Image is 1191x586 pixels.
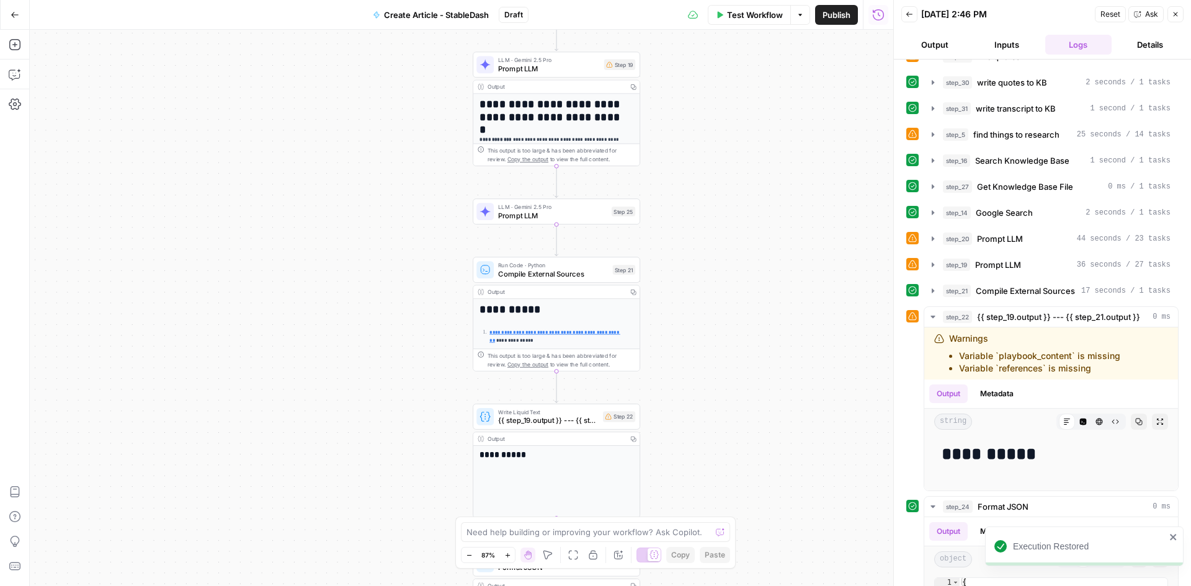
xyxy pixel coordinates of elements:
span: object [934,551,972,567]
span: Format JSON [978,500,1028,513]
span: write quotes to KB [977,76,1047,89]
button: Ask [1128,6,1164,22]
button: Inputs [973,35,1040,55]
button: 1 second / 1 tasks [924,99,1178,118]
button: Paste [700,547,730,563]
button: 0 ms [924,497,1178,517]
span: Reset [1100,9,1120,20]
span: 0 ms [1153,501,1171,512]
span: string [934,414,972,430]
button: Metadata [973,384,1021,403]
span: 0 ms / 1 tasks [1108,181,1171,192]
g: Edge from step_21 to step_22 [555,371,558,402]
span: LLM · Gemini 2.5 Pro [498,56,600,64]
span: 25 seconds / 14 tasks [1077,129,1171,140]
div: Step 22 [603,411,635,422]
button: Logs [1045,35,1112,55]
button: 0 ms / 1 tasks [924,177,1178,197]
span: Create Article - StableDash [384,9,489,21]
div: This output is too large & has been abbreviated for review. to view the full content. [488,352,636,369]
button: 1 second / 1 tasks [924,151,1178,171]
span: 2 seconds / 1 tasks [1086,77,1171,88]
button: Output [929,522,968,541]
div: Output [488,435,623,443]
button: Create Article - StableDash [365,5,496,25]
li: Variable `playbook_content` is missing [959,350,1120,362]
g: Edge from step_20 to step_19 [555,19,558,50]
span: Paste [705,549,725,561]
span: step_31 [943,102,971,115]
span: Prompt LLM [975,259,1021,271]
button: Details [1117,35,1184,55]
span: Test Workflow [727,9,783,21]
span: LLM · Gemini 2.5 Pro [498,202,607,211]
span: step_16 [943,154,970,167]
div: Output [488,82,623,91]
span: find things to research [973,128,1059,141]
span: {{ step_19.output }} --- {{ step_21.output }} [977,311,1140,323]
span: 0 ms [1153,311,1171,322]
span: Google Search [976,206,1033,219]
span: Prompt LLM [498,63,600,74]
button: Test Workflow [708,5,790,25]
div: Step 21 [613,265,636,275]
button: 25 seconds / 14 tasks [924,125,1178,144]
span: Publish [823,9,850,21]
li: Variable `references` is missing [959,362,1120,375]
span: step_24 [943,500,973,513]
button: 44 seconds / 23 tasks [924,229,1178,249]
div: Step 19 [604,60,635,70]
span: 1 second / 1 tasks [1090,155,1171,166]
span: 2 seconds / 1 tasks [1086,207,1171,218]
span: step_5 [943,128,968,141]
button: Copy [666,547,695,563]
button: Metadata [973,522,1021,541]
div: Step 25 [612,206,635,216]
span: Ask [1145,9,1158,20]
button: Reset [1095,6,1126,22]
span: Copy the output [507,156,548,162]
button: 2 seconds / 1 tasks [924,203,1178,223]
span: step_19 [943,259,970,271]
span: {{ step_19.output }} --- {{ step_21.output }} [498,415,599,425]
div: Output [488,288,623,296]
g: Edge from step_25 to step_21 [555,224,558,255]
div: Write Liquid Text{{ step_19.output }} --- {{ step_21.output }}Step 22Output**** ***** [473,404,640,518]
button: Output [929,384,968,403]
span: Search Knowledge Base [975,154,1069,167]
button: Publish [815,5,858,25]
button: 2 seconds / 1 tasks [924,73,1178,92]
div: This output is too large & has been abbreviated for review. to view the full content. [488,146,636,164]
span: Draft [504,9,523,20]
span: 87% [481,550,495,560]
button: 17 seconds / 1 tasks [924,281,1178,301]
button: 0 ms [924,307,1178,327]
span: 36 seconds / 27 tasks [1077,259,1171,270]
div: Warnings [949,332,1120,375]
span: 44 seconds / 23 tasks [1077,233,1171,244]
span: 1 second / 1 tasks [1090,103,1171,114]
button: 36 seconds / 27 tasks [924,255,1178,275]
span: Prompt LLM [977,233,1023,245]
span: Compile External Sources [498,269,609,279]
span: write transcript to KB [976,102,1056,115]
span: step_27 [943,180,972,193]
div: LLM · Gemini 2.5 ProPrompt LLMStep 25 [473,198,640,224]
span: step_21 [943,285,971,297]
div: 0 ms [924,327,1178,491]
g: Edge from step_19 to step_25 [555,166,558,197]
span: step_30 [943,76,972,89]
span: Write Liquid Text [498,407,599,416]
button: Output [901,35,968,55]
span: step_14 [943,206,971,219]
span: Copy [671,549,690,561]
span: step_20 [943,233,972,245]
button: close [1169,532,1178,542]
span: Compile External Sources [976,285,1075,297]
span: step_22 [943,311,972,323]
span: Copy the output [507,361,548,367]
span: Run Code · Python [498,260,609,269]
span: Format JSON [498,562,607,572]
span: Get Knowledge Base File [977,180,1073,193]
span: 17 seconds / 1 tasks [1081,285,1171,296]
